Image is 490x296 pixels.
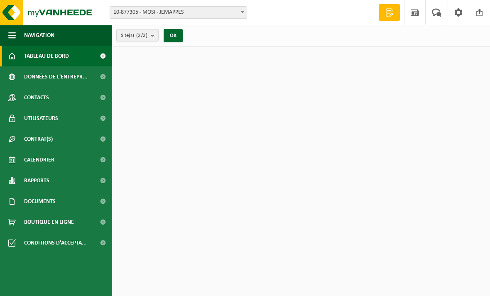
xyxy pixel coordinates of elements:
span: Utilisateurs [24,108,58,129]
span: Navigation [24,25,54,46]
span: Rapports [24,170,49,191]
span: Boutique en ligne [24,212,74,232]
span: Conditions d'accepta... [24,232,87,253]
count: (2/2) [136,33,147,38]
button: OK [164,29,183,42]
span: Contrat(s) [24,129,53,149]
span: Contacts [24,87,49,108]
span: 10-877305 - MOSI - JEMAPPES [110,6,247,19]
span: Calendrier [24,149,54,170]
span: 10-877305 - MOSI - JEMAPPES [110,7,247,18]
span: Documents [24,191,56,212]
span: Tableau de bord [24,46,69,66]
span: Données de l'entrepr... [24,66,88,87]
button: Site(s)(2/2) [116,29,159,42]
span: Site(s) [121,29,147,42]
